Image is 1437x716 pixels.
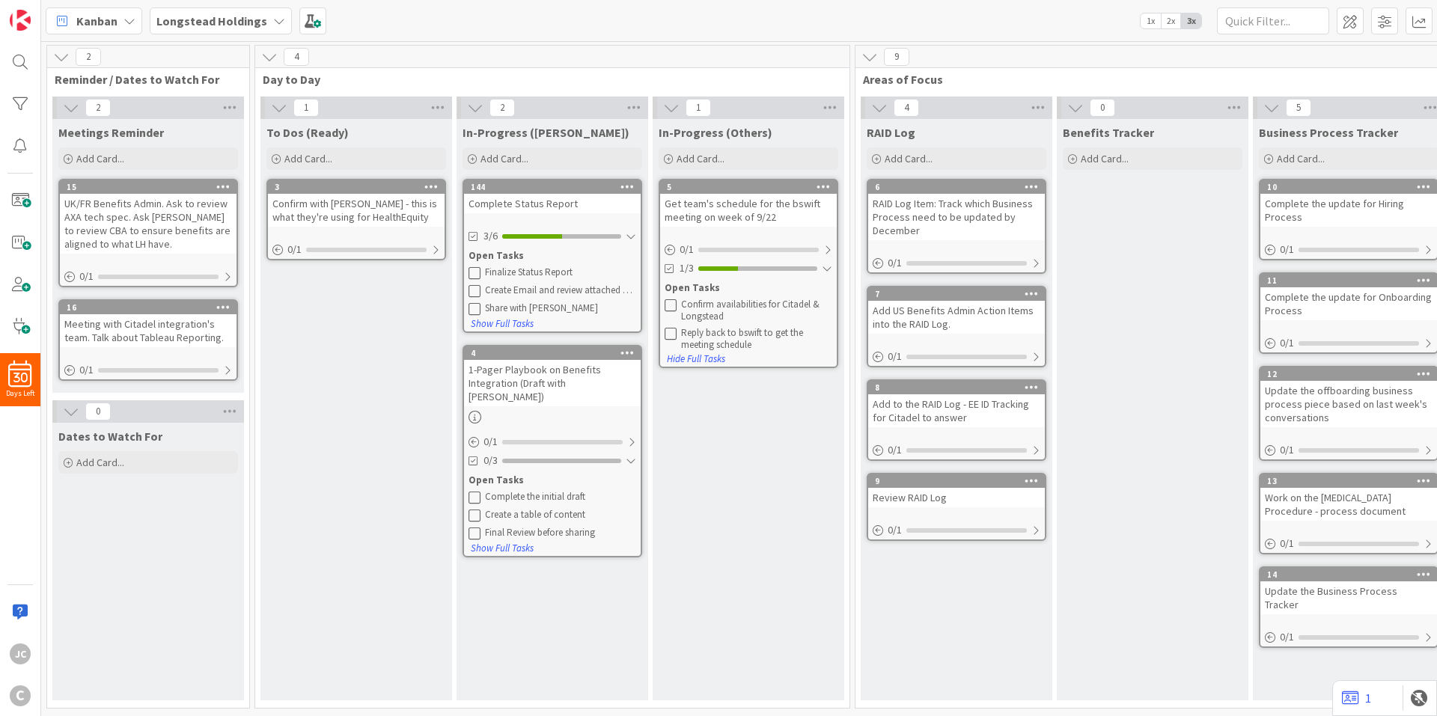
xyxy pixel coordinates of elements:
span: 1 [293,99,319,117]
span: Add Card... [76,456,124,469]
button: Hide Full Tasks [666,351,726,367]
span: 0 / 1 [888,442,902,458]
span: Add Card... [480,152,528,165]
div: 9 [875,476,1045,486]
span: Day to Day [263,72,831,87]
div: Finalize Status Report [485,266,636,278]
div: 4 [471,348,641,358]
div: Final Review before sharing [485,527,636,539]
span: 0 / 1 [1280,335,1294,351]
div: JC [10,643,31,664]
div: Complete the initial draft [485,491,636,503]
div: C [10,685,31,706]
div: 0/1 [1260,628,1437,646]
div: 41-Pager Playbook on Benefits Integration (Draft with [PERSON_NAME]) [464,346,641,406]
span: 1/3 [680,260,694,276]
span: 2 [85,99,111,117]
div: UK/FR Benefits Admin. Ask to review AXA tech spec. Ask [PERSON_NAME] to review CBA to ensure bene... [60,194,237,254]
div: 11 [1260,274,1437,287]
div: Create a table of content [485,509,636,521]
span: Add Card... [76,152,124,165]
a: 1 [1342,689,1371,707]
span: 2 [76,48,101,66]
input: Quick Filter... [1217,7,1329,34]
div: 6RAID Log Item: Track which Business Process need to be updated by December [868,180,1045,240]
div: 12 [1260,367,1437,381]
div: Create Email and review attached documents [485,284,636,296]
div: 6 [868,180,1045,194]
div: Open Tasks [469,248,636,263]
div: Open Tasks [665,281,832,296]
div: 14 [1267,569,1437,580]
div: 15UK/FR Benefits Admin. Ask to review AXA tech spec. Ask [PERSON_NAME] to review CBA to ensure be... [60,180,237,254]
div: 13 [1267,476,1437,486]
div: 11 [1267,275,1437,286]
span: Dates to Watch For [58,429,162,444]
a: 6RAID Log Item: Track which Business Process need to be updated by December0/1 [867,179,1046,274]
span: 30 [13,373,28,383]
span: Add Card... [1277,152,1325,165]
div: 13 [1260,474,1437,488]
a: 16Meeting with Citadel integration's team. Talk about Tableau Reporting.0/1 [58,299,238,381]
div: RAID Log Item: Track which Business Process need to be updated by December [868,194,1045,240]
a: 7Add US Benefits Admin Action Items into the RAID Log.0/1 [867,286,1046,367]
span: 5 [1286,99,1311,117]
div: 16 [60,301,237,314]
span: Reminder / Dates to Watch For [55,72,231,87]
div: 15 [67,182,237,192]
span: 0 [1090,99,1115,117]
div: 14 [1260,568,1437,581]
div: Meeting with Citadel integration's team. Talk about Tableau Reporting. [60,314,237,347]
a: 9Review RAID Log0/1 [867,473,1046,541]
div: Open Tasks [469,473,636,488]
a: 144Complete Status Report3/6Open TasksFinalize Status ReportCreate Email and review attached docu... [463,179,642,333]
a: 5Get team's schedule for the bswift meeting on week of 9/220/11/3Open TasksConfirm availabilities... [659,179,838,368]
div: 1-Pager Playbook on Benefits Integration (Draft with [PERSON_NAME]) [464,360,641,406]
div: 0/1 [60,267,237,286]
span: 0 / 1 [483,434,498,450]
span: In-Progress (Others) [659,125,772,140]
div: 144 [471,182,641,192]
div: 7 [875,289,1045,299]
div: 8 [875,382,1045,393]
div: 0/1 [464,432,641,451]
span: 0 / 1 [1280,629,1294,645]
div: 3Confirm with [PERSON_NAME] - this is what they're using for HealthEquity [268,180,445,227]
span: 0 / 1 [1280,536,1294,551]
span: To Dos (Ready) [266,125,349,140]
div: 16 [67,302,237,313]
div: 4 [464,346,641,360]
div: Review RAID Log [868,488,1045,507]
img: Visit kanbanzone.com [10,10,31,31]
span: 0 / 1 [287,242,302,257]
div: 12 [1267,369,1437,379]
div: 0/1 [1260,240,1437,259]
button: Show Full Tasks [470,316,534,332]
div: 12Update the offboarding business process piece based on last week's conversations [1260,367,1437,427]
span: 2x [1161,13,1181,28]
div: 3 [268,180,445,194]
div: 144Complete Status Report [464,180,641,213]
span: 0 / 1 [79,362,94,378]
a: 8Add to the RAID Log - EE ID Tracking for Citadel to answer0/1 [867,379,1046,461]
span: Areas of Focus [863,72,1431,87]
span: 0 / 1 [888,522,902,538]
span: 1 [686,99,711,117]
div: 6 [875,182,1045,192]
div: 9Review RAID Log [868,474,1045,507]
div: 11Complete the update for Onboarding Process [1260,274,1437,320]
div: 0/1 [1260,441,1437,459]
div: Update the Business Process Tracker [1260,581,1437,614]
span: 0 / 1 [1280,242,1294,257]
span: Benefits Tracker [1063,125,1154,140]
div: 5 [667,182,837,192]
div: 8Add to the RAID Log - EE ID Tracking for Citadel to answer [868,381,1045,427]
div: Get team's schedule for the bswift meeting on week of 9/22 [660,194,837,227]
a: 15UK/FR Benefits Admin. Ask to review AXA tech spec. Ask [PERSON_NAME] to review CBA to ensure be... [58,179,238,287]
div: 0/1 [660,240,837,259]
div: Add to the RAID Log - EE ID Tracking for Citadel to answer [868,394,1045,427]
div: 16Meeting with Citadel integration's team. Talk about Tableau Reporting. [60,301,237,347]
div: 10Complete the update for Hiring Process [1260,180,1437,227]
div: Reply back to bswift to get the meeting schedule [681,327,832,351]
b: Longstead Holdings [156,13,267,28]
